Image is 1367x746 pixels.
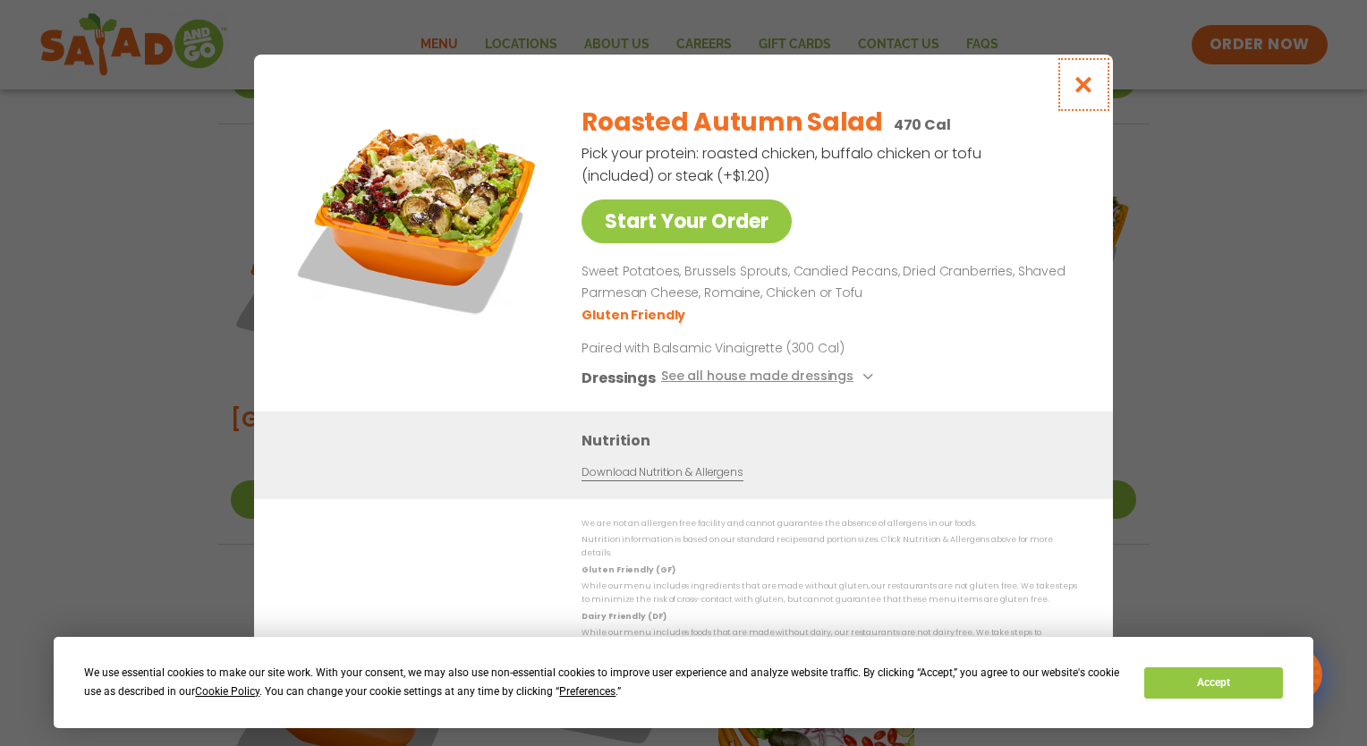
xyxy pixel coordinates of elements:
strong: Dairy Friendly (DF) [582,610,666,621]
h3: Nutrition [582,428,1086,451]
p: Pick your protein: roasted chicken, buffalo chicken or tofu (included) or steak (+$1.20) [582,142,984,187]
li: Gluten Friendly [582,305,688,324]
button: See all house made dressings [661,366,879,388]
span: Preferences [559,685,616,698]
p: Paired with Balsamic Vinaigrette (300 Cal) [582,338,913,357]
button: Accept [1144,667,1282,699]
p: While our menu includes foods that are made without dairy, our restaurants are not dairy free. We... [582,626,1077,654]
p: 470 Cal [894,114,951,136]
a: Download Nutrition & Allergens [582,463,743,480]
p: While our menu includes ingredients that are made without gluten, our restaurants are not gluten ... [582,580,1077,607]
p: Sweet Potatoes, Brussels Sprouts, Candied Pecans, Dried Cranberries, Shaved Parmesan Cheese, Roma... [582,261,1070,304]
img: Featured product photo for Roasted Autumn Salad [294,90,545,341]
h2: Roasted Autumn Salad [582,104,882,141]
div: We use essential cookies to make our site work. With your consent, we may also use non-essential ... [84,664,1123,701]
div: Cookie Consent Prompt [54,637,1313,728]
a: Start Your Order [582,199,792,243]
strong: Gluten Friendly (GF) [582,564,675,574]
p: Nutrition information is based on our standard recipes and portion sizes. Click Nutrition & Aller... [582,533,1077,561]
span: Cookie Policy [195,685,259,698]
button: Close modal [1055,55,1113,114]
p: We are not an allergen free facility and cannot guarantee the absence of allergens in our foods. [582,517,1077,530]
h3: Dressings [582,366,656,388]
